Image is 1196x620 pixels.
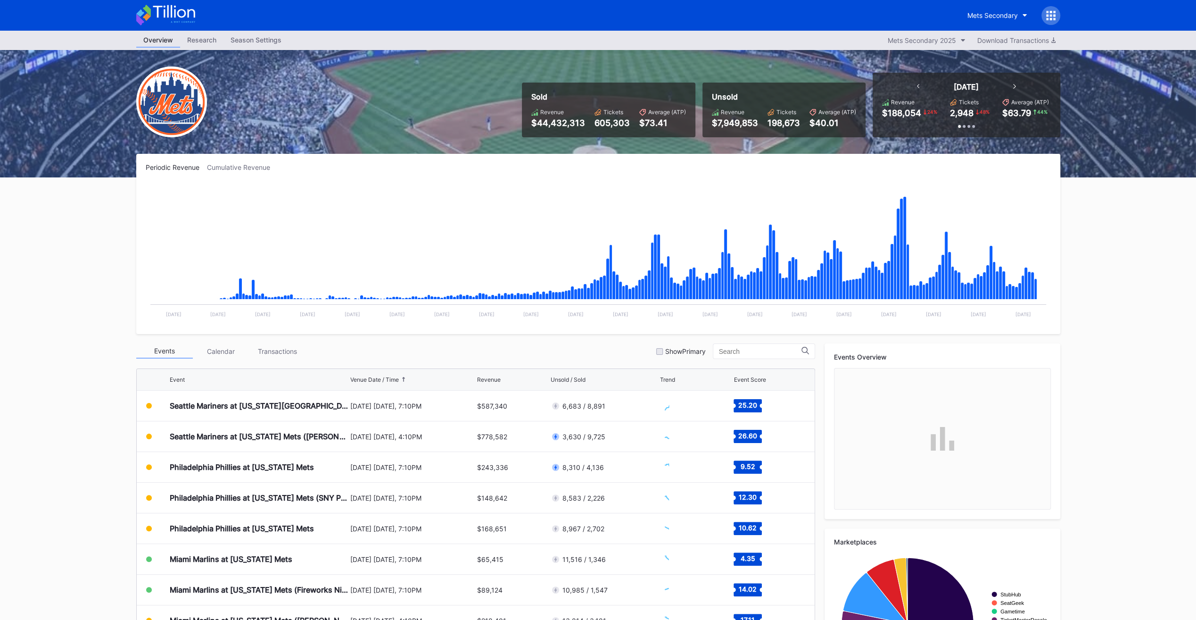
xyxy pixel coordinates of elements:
[1011,99,1049,106] div: Average (ATP)
[477,463,508,471] div: $243,336
[477,586,503,594] div: $89,124
[223,33,289,47] div: Season Settings
[136,33,180,48] a: Overview
[1000,592,1021,597] text: StubHub
[300,311,315,317] text: [DATE]
[350,433,475,441] div: [DATE] [DATE], 4:10PM
[747,311,762,317] text: [DATE]
[207,163,278,171] div: Cumulative Revenue
[882,108,921,118] div: $188,054
[193,344,249,359] div: Calendar
[350,402,475,410] div: [DATE] [DATE], 7:10PM
[180,33,223,48] a: Research
[809,118,856,128] div: $40.01
[1000,609,1025,614] text: Gametime
[170,462,314,472] div: Philadelphia Phillies at [US_STATE] Mets
[477,376,501,383] div: Revenue
[170,401,348,411] div: Seattle Mariners at [US_STATE][GEOGRAPHIC_DATA] ([PERSON_NAME][GEOGRAPHIC_DATA] Replica Giveaway/...
[639,118,686,128] div: $73.41
[977,36,1056,44] div: Download Transactions
[255,311,271,317] text: [DATE]
[665,347,706,355] div: Show Primary
[739,524,757,532] text: 10.62
[612,311,628,317] text: [DATE]
[960,7,1034,24] button: Mets Secondary
[926,108,938,116] div: 24 %
[170,554,292,564] div: Miami Marlins at [US_STATE] Mets
[146,183,1051,325] svg: Chart title
[660,486,688,510] svg: Chart title
[818,109,856,116] div: Average (ATP)
[540,109,564,116] div: Revenue
[1000,600,1024,606] text: SeatGeek
[660,517,688,540] svg: Chart title
[734,376,766,383] div: Event Score
[551,376,586,383] div: Unsold / Sold
[925,311,941,317] text: [DATE]
[170,524,314,533] div: Philadelphia Phillies at [US_STATE] Mets
[136,67,207,137] img: New-York-Mets-Transparent.png
[249,344,306,359] div: Transactions
[477,525,507,533] div: $168,651
[562,525,604,533] div: 8,967 / 2,702
[741,462,755,470] text: 9.52
[350,555,475,563] div: [DATE] [DATE], 7:10PM
[834,538,1051,546] div: Marketplaces
[738,401,757,409] text: 25.20
[478,311,494,317] text: [DATE]
[603,109,623,116] div: Tickets
[350,463,475,471] div: [DATE] [DATE], 7:10PM
[170,585,348,595] div: Miami Marlins at [US_STATE] Mets (Fireworks Night)
[562,555,606,563] div: 11,516 / 1,346
[738,432,757,440] text: 26.60
[477,402,507,410] div: $587,340
[741,554,755,562] text: 4.35
[883,34,970,47] button: Mets Secondary 2025
[648,109,686,116] div: Average (ATP)
[712,118,758,128] div: $7,949,853
[739,493,757,501] text: 12.30
[170,493,348,503] div: Philadelphia Phillies at [US_STATE] Mets (SNY Players Pins Featuring [PERSON_NAME], [PERSON_NAME]...
[891,99,915,106] div: Revenue
[165,311,181,317] text: [DATE]
[767,118,800,128] div: 198,673
[477,433,507,441] div: $778,582
[531,92,686,101] div: Sold
[702,311,718,317] text: [DATE]
[477,494,507,502] div: $148,642
[210,311,226,317] text: [DATE]
[180,33,223,47] div: Research
[223,33,289,48] a: Season Settings
[1036,108,1048,116] div: 44 %
[136,344,193,359] div: Events
[834,353,1051,361] div: Events Overview
[721,109,744,116] div: Revenue
[146,163,207,171] div: Periodic Revenue
[434,311,449,317] text: [DATE]
[959,99,979,106] div: Tickets
[973,34,1060,47] button: Download Transactions
[950,108,973,118] div: 2,948
[344,311,360,317] text: [DATE]
[350,494,475,502] div: [DATE] [DATE], 7:10PM
[350,586,475,594] div: [DATE] [DATE], 7:10PM
[660,394,688,418] svg: Chart title
[739,585,757,593] text: 14.02
[970,311,986,317] text: [DATE]
[170,376,185,383] div: Event
[954,82,979,92] div: [DATE]
[350,376,399,383] div: Venue Date / Time
[594,118,630,128] div: 605,303
[531,118,585,128] div: $44,432,313
[562,494,605,502] div: 8,583 / 2,226
[477,555,503,563] div: $65,415
[1015,311,1031,317] text: [DATE]
[660,578,688,602] svg: Chart title
[562,463,604,471] div: 8,310 / 4,136
[562,402,605,410] div: 6,683 / 8,891
[660,547,688,571] svg: Chart title
[712,92,856,101] div: Unsold
[979,108,990,116] div: 48 %
[836,311,852,317] text: [DATE]
[657,311,673,317] text: [DATE]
